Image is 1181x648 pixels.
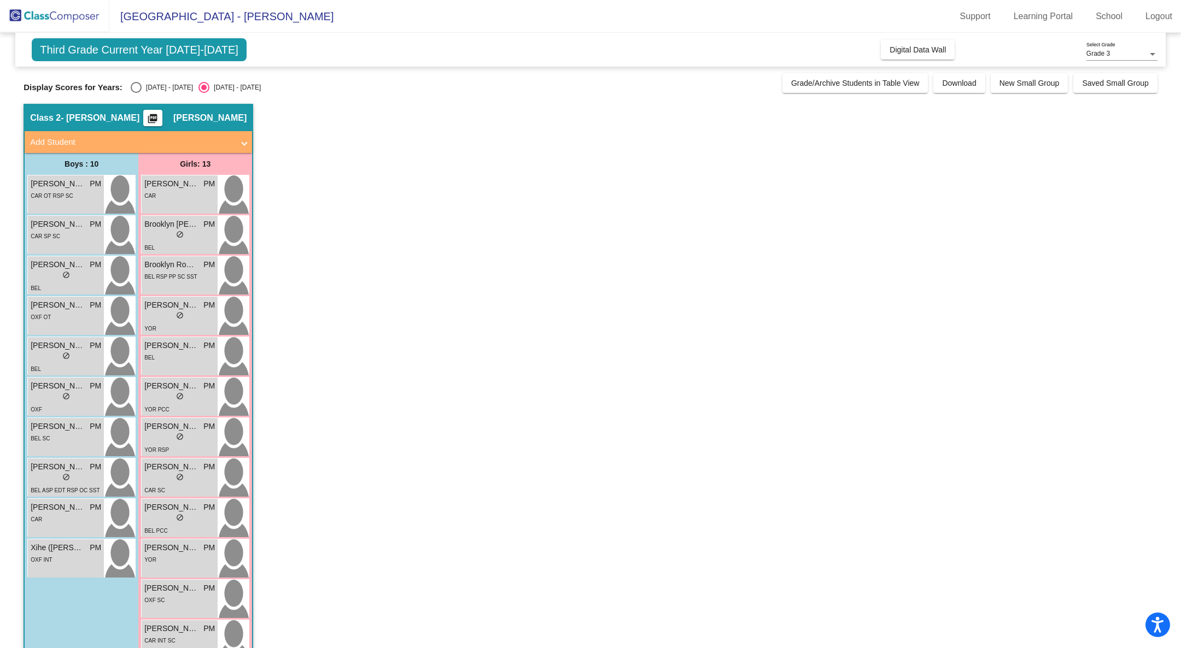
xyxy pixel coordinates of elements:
[32,38,247,61] span: Third Grade Current Year [DATE]-[DATE]
[143,110,162,126] button: Print Students Details
[203,421,215,432] span: PM
[203,219,215,230] span: PM
[31,435,50,441] span: BEL SC
[1086,50,1110,57] span: Grade 3
[31,259,85,270] span: [PERSON_NAME]
[30,136,233,149] mat-panel-title: Add Student
[144,557,156,563] span: YOR
[144,582,199,594] span: [PERSON_NAME]
[31,219,85,230] span: [PERSON_NAME]
[62,473,70,481] span: do_not_disturb_alt
[62,271,70,279] span: do_not_disturb_alt
[144,421,199,432] span: [PERSON_NAME] Day
[144,597,165,603] span: OXF SC
[176,514,184,521] span: do_not_disturb_alt
[144,326,156,332] span: YOR
[90,340,101,351] span: PM
[176,433,184,440] span: do_not_disturb_alt
[31,407,42,413] span: OXF
[90,542,101,553] span: PM
[999,79,1060,87] span: New Small Group
[176,231,184,238] span: do_not_disturb_alt
[109,8,334,25] span: [GEOGRAPHIC_DATA] - [PERSON_NAME]
[62,392,70,400] span: do_not_disturb_alt
[951,8,999,25] a: Support
[31,380,85,392] span: [PERSON_NAME]
[31,516,42,522] span: CAR
[203,380,215,392] span: PM
[144,447,169,453] span: YOR RSP
[1005,8,1082,25] a: Learning Portal
[144,461,199,473] span: [PERSON_NAME]
[144,638,176,644] span: CAR INT SC
[144,178,199,190] span: [PERSON_NAME]
[144,193,156,199] span: CAR
[203,461,215,473] span: PM
[203,299,215,311] span: PM
[90,380,101,392] span: PM
[31,502,85,513] span: [PERSON_NAME]
[881,40,955,60] button: Digital Data Wall
[203,582,215,594] span: PM
[31,299,85,311] span: [PERSON_NAME]
[90,219,101,230] span: PM
[144,274,197,280] span: BEL RSP PP SC SST
[144,623,199,634] span: [PERSON_NAME]
[31,233,60,239] span: CAR SP SC
[144,219,199,230] span: Brooklyn [PERSON_NAME]
[144,380,199,392] span: [PERSON_NAME]
[31,461,85,473] span: [PERSON_NAME]
[144,502,199,513] span: [PERSON_NAME]
[144,542,199,553] span: [PERSON_NAME]
[31,178,85,190] span: [PERSON_NAME]
[203,502,215,513] span: PM
[203,259,215,270] span: PM
[782,73,928,93] button: Grade/Archive Students in Table View
[144,340,199,351] span: [PERSON_NAME] French
[30,113,61,123] span: Class 2
[1087,8,1131,25] a: School
[144,259,199,270] span: Brooklyn Roman
[203,623,215,634] span: PM
[942,79,976,87] span: Download
[176,392,184,400] span: do_not_disturb_alt
[791,79,920,87] span: Grade/Archive Students in Table View
[173,113,247,123] span: [PERSON_NAME]
[176,311,184,319] span: do_not_disturb_alt
[25,131,252,153] mat-expansion-panel-header: Add Student
[31,193,73,199] span: CAR OT RSP SC
[144,407,169,413] span: YOR PCC
[933,73,985,93] button: Download
[31,314,51,320] span: OXF OT
[31,542,85,553] span: Xihe ([PERSON_NAME]) [PERSON_NAME]
[62,352,70,360] span: do_not_disturb_alt
[90,502,101,513] span: PM
[1082,79,1148,87] span: Saved Small Group
[991,73,1068,93] button: New Small Group
[144,299,199,311] span: [PERSON_NAME]
[90,461,101,473] span: PM
[31,285,41,291] span: BEL
[31,487,100,493] span: BEL ASP EDT RSP OC SST
[203,542,215,553] span: PM
[90,178,101,190] span: PM
[31,340,85,351] span: [PERSON_NAME]
[31,421,85,432] span: [PERSON_NAME]
[203,340,215,351] span: PM
[90,421,101,432] span: PM
[203,178,215,190] span: PM
[61,113,139,123] span: - [PERSON_NAME]
[209,83,261,92] div: [DATE] - [DATE]
[144,245,155,251] span: BEL
[1073,73,1157,93] button: Saved Small Group
[25,153,138,175] div: Boys : 10
[31,366,41,372] span: BEL
[31,557,52,563] span: OXF INT
[144,487,165,493] span: CAR SC
[144,355,155,361] span: BEL
[90,299,101,311] span: PM
[24,83,122,92] span: Display Scores for Years:
[138,153,252,175] div: Girls: 13
[144,528,167,534] span: BEL PCC
[131,82,261,93] mat-radio-group: Select an option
